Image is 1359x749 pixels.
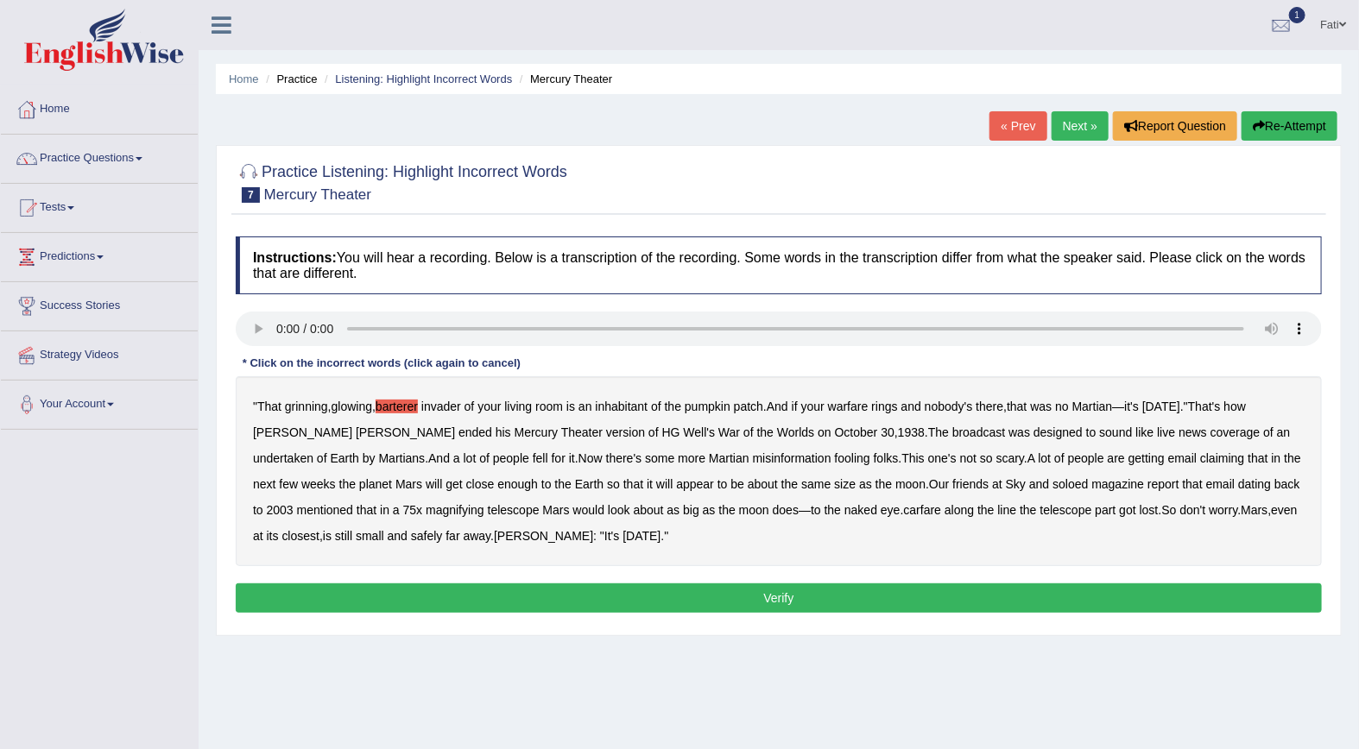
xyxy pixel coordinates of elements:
[651,400,661,413] b: of
[904,503,942,517] b: carfare
[662,425,680,439] b: HG
[881,425,894,439] b: 30
[1124,400,1139,413] b: it's
[945,503,974,517] b: along
[685,400,730,413] b: pumpkin
[676,477,714,491] b: appear
[1135,425,1154,439] b: like
[426,477,442,491] b: will
[748,477,778,491] b: about
[684,425,716,439] b: Well's
[718,425,740,439] b: War
[552,451,566,465] b: for
[465,400,475,413] b: of
[331,451,359,465] b: Earth
[709,451,749,465] b: Martian
[801,477,831,491] b: same
[683,503,699,517] b: big
[623,529,661,543] b: [DATE]
[960,451,977,465] b: not
[535,400,563,413] b: room
[379,451,426,465] b: Martians
[767,400,788,413] b: And
[1108,451,1125,465] b: are
[1008,425,1030,439] b: was
[1020,503,1036,517] b: the
[573,503,605,517] b: would
[1,233,198,276] a: Predictions
[901,451,924,465] b: This
[1188,400,1221,413] b: That's
[678,451,705,465] b: more
[1274,477,1300,491] b: back
[428,451,450,465] b: And
[264,186,371,203] small: Mercury Theater
[421,400,461,413] b: invader
[504,400,532,413] b: living
[426,503,484,517] b: magnifying
[242,187,260,203] span: 7
[634,503,664,517] b: about
[607,477,620,491] b: so
[811,503,821,517] b: to
[464,451,477,465] b: lot
[317,451,327,465] b: of
[703,503,716,517] b: as
[257,400,281,413] b: That
[1263,425,1274,439] b: of
[578,451,603,465] b: Now
[446,529,459,543] b: far
[236,355,528,371] div: * Click on the incorrect words (click again to cancel)
[332,400,372,413] b: glowing
[1272,451,1281,465] b: in
[253,250,337,265] b: Instructions:
[734,400,763,413] b: patch
[859,477,872,491] b: as
[1248,451,1267,465] b: that
[596,400,648,413] b: inhabitant
[1128,451,1165,465] b: getting
[543,503,570,517] b: Mars
[1072,400,1113,413] b: Martian
[665,400,681,413] b: the
[446,477,462,491] b: get
[998,503,1017,517] b: line
[952,425,1005,439] b: broadcast
[335,529,352,543] b: still
[604,529,619,543] b: It's
[1068,451,1104,465] b: people
[267,529,279,543] b: its
[871,400,897,413] b: rings
[1238,477,1271,491] b: dating
[566,400,575,413] b: is
[1,85,198,129] a: Home
[1142,400,1180,413] b: [DATE]
[229,72,259,85] a: Home
[1209,503,1237,517] b: worry
[781,477,798,491] b: the
[1140,503,1159,517] b: lost
[828,400,869,413] b: warfare
[834,477,856,491] b: size
[335,72,512,85] a: Listening: Highlight Incorrect Words
[989,111,1046,141] a: « Prev
[376,400,418,413] b: barterer
[301,477,336,491] b: weeks
[901,400,921,413] b: and
[792,400,798,413] b: if
[267,503,294,517] b: 2003
[253,477,275,491] b: next
[1168,451,1197,465] b: email
[1206,477,1235,491] b: email
[578,400,592,413] b: an
[253,425,352,439] b: [PERSON_NAME]
[1183,477,1203,491] b: that
[458,425,492,439] b: ended
[515,425,559,439] b: Mercury
[494,529,593,543] b: [PERSON_NAME]
[976,400,1003,413] b: there
[1277,425,1291,439] b: an
[1055,400,1069,413] b: no
[363,451,376,465] b: by
[952,477,989,491] b: friends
